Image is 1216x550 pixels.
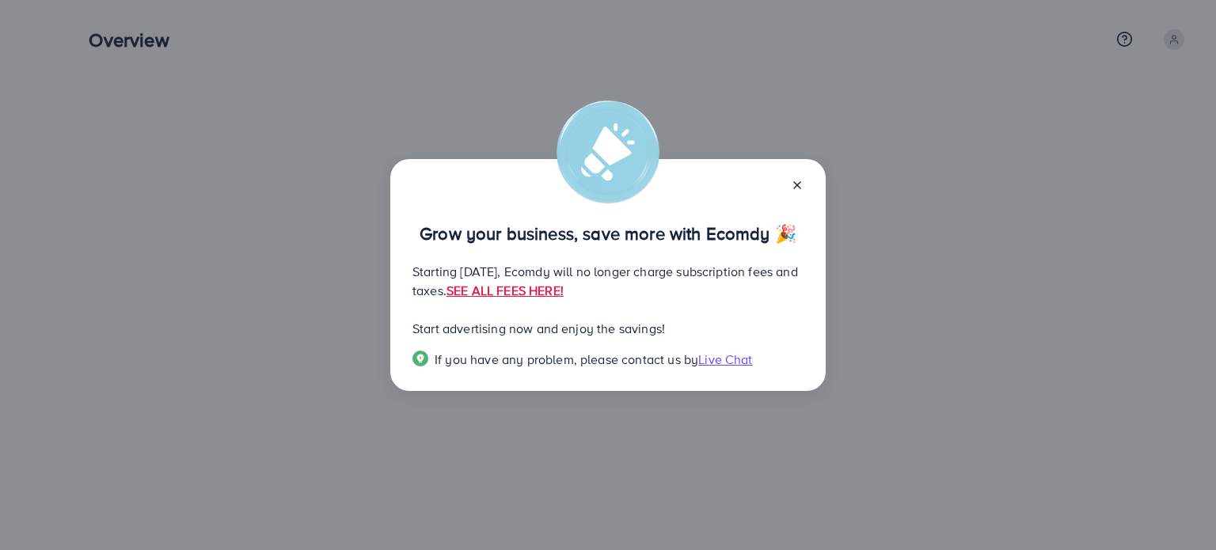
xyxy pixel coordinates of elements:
[435,351,698,368] span: If you have any problem, please contact us by
[412,319,804,338] p: Start advertising now and enjoy the savings!
[412,262,804,300] p: Starting [DATE], Ecomdy will no longer charge subscription fees and taxes.
[557,101,659,203] img: alert
[412,224,804,243] p: Grow your business, save more with Ecomdy 🎉
[412,351,428,366] img: Popup guide
[698,351,752,368] span: Live Chat
[446,282,564,299] a: SEE ALL FEES HERE!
